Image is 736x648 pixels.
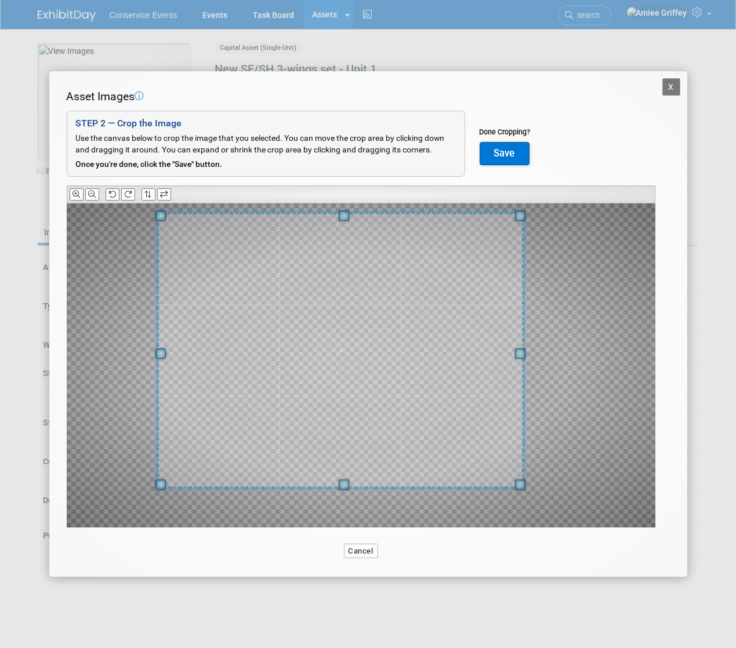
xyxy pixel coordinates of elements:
button: X [662,78,681,96]
div: Asset Images [67,89,655,105]
button: Cancel [344,544,378,558]
button: Zoom Out [85,188,99,201]
button: Flip Vertically [142,188,155,201]
button: Rotate Clockwise [121,188,135,201]
button: Flip Horizontally [157,188,171,201]
button: Zoom In [70,188,84,201]
div: Done Cropping? [480,127,531,137]
div: STEP 2 — Crop the Image [76,117,456,130]
button: Rotate Counter-clockwise [106,188,119,201]
div: Once you're done, click the "Save" button. [76,159,456,170]
button: Save [480,142,530,165]
span: Use the canvas below to crop the image that you selected. You can move the crop area by clicking ... [76,133,445,154]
